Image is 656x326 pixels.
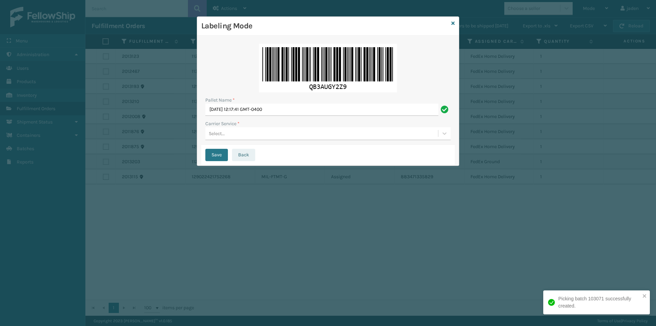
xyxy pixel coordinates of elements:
[259,44,397,92] img: yVyeSAAAABklEQVQDAGbi9ZCbjUHDAAAAAElFTkSuQmCC
[205,120,240,127] label: Carrier Service
[205,96,235,104] label: Pallet Name
[232,149,255,161] button: Back
[209,130,225,137] div: Select...
[558,295,640,310] div: Picking batch 103071 successfully created.
[205,149,228,161] button: Save
[642,293,647,300] button: close
[201,21,449,31] h3: Labeling Mode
